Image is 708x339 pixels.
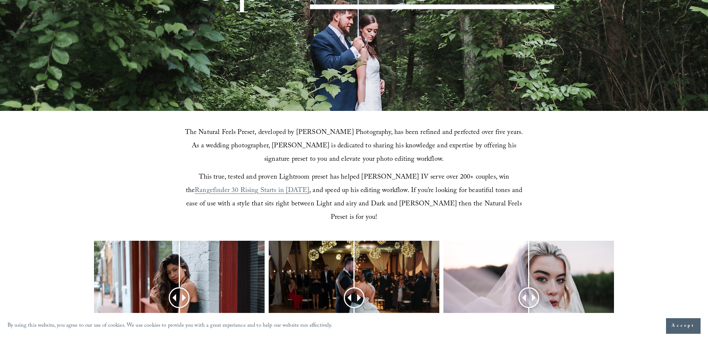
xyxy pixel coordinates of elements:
span: The Natural Feels Preset, developed by [PERSON_NAME] Photography, has been refined and perfected ... [185,127,525,166]
span: Accept [672,322,695,330]
span: This true, tested and proven Lightroom preset has helped [PERSON_NAME] IV serve over 200+ couples... [186,172,511,197]
button: Accept [666,318,701,334]
p: By using this website, you agree to our use of cookies. We use cookies to provide you with a grea... [7,321,333,332]
a: Rangefinder 30 Rising Starts in [DATE] [195,185,309,197]
span: , and speed up his editing workflow. If you’re looking for beautiful tones and ease of use with a... [186,185,524,224]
